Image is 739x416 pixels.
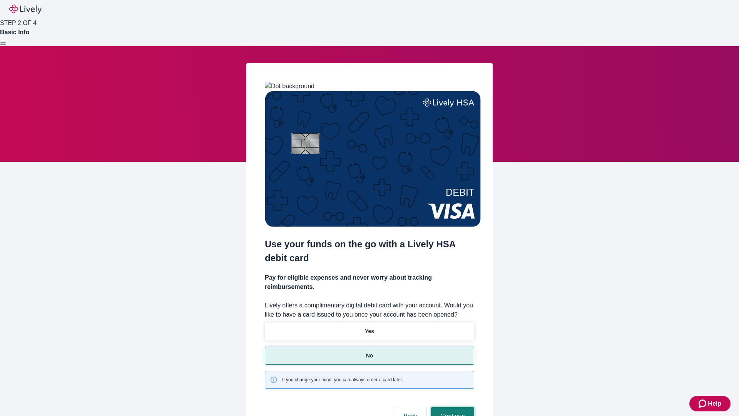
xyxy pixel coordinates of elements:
button: Yes [265,322,474,341]
p: Yes [365,327,374,335]
svg: Zendesk support icon [699,399,708,408]
button: No [265,347,474,365]
img: Debit card [265,91,481,227]
h4: Pay for eligible expenses and never worry about tracking reimbursements. [265,273,474,292]
label: Lively offers a complimentary digital debit card with your account. Would you like to have a card... [265,301,474,319]
span: Help [708,399,721,408]
p: No [366,352,373,360]
button: Zendesk support iconHelp [689,396,731,411]
img: Lively [9,5,42,14]
span: If you change your mind, you can always order a card later. [282,376,403,383]
img: Dot background [265,82,314,91]
h2: Use your funds on the go with a Lively HSA debit card [265,237,474,265]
